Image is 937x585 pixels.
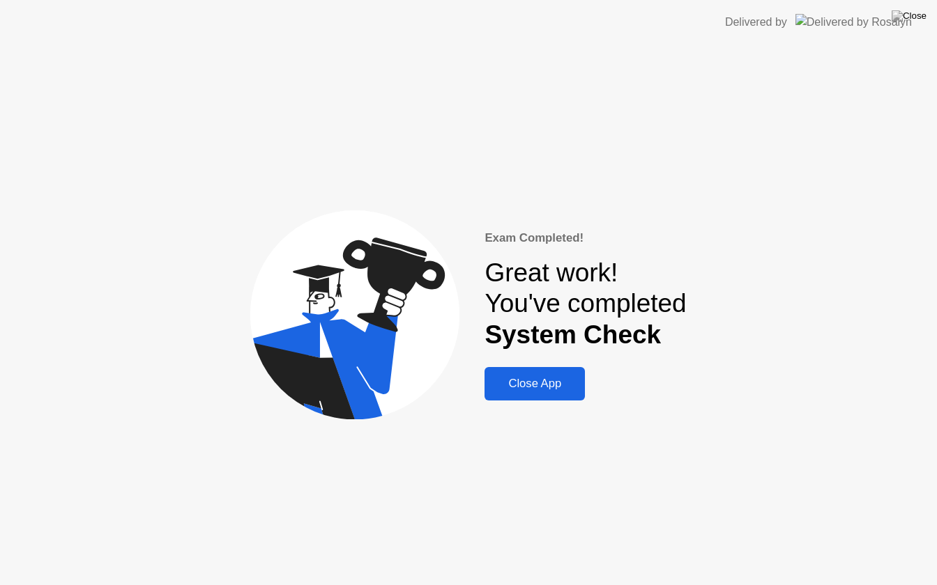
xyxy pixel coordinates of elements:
button: Close App [485,367,585,400]
div: Delivered by [725,14,787,31]
img: Close [892,10,927,22]
img: Delivered by Rosalyn [795,14,912,30]
b: System Check [485,320,661,349]
div: Exam Completed! [485,229,686,247]
div: Great work! You've completed [485,258,686,350]
div: Close App [489,377,581,391]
